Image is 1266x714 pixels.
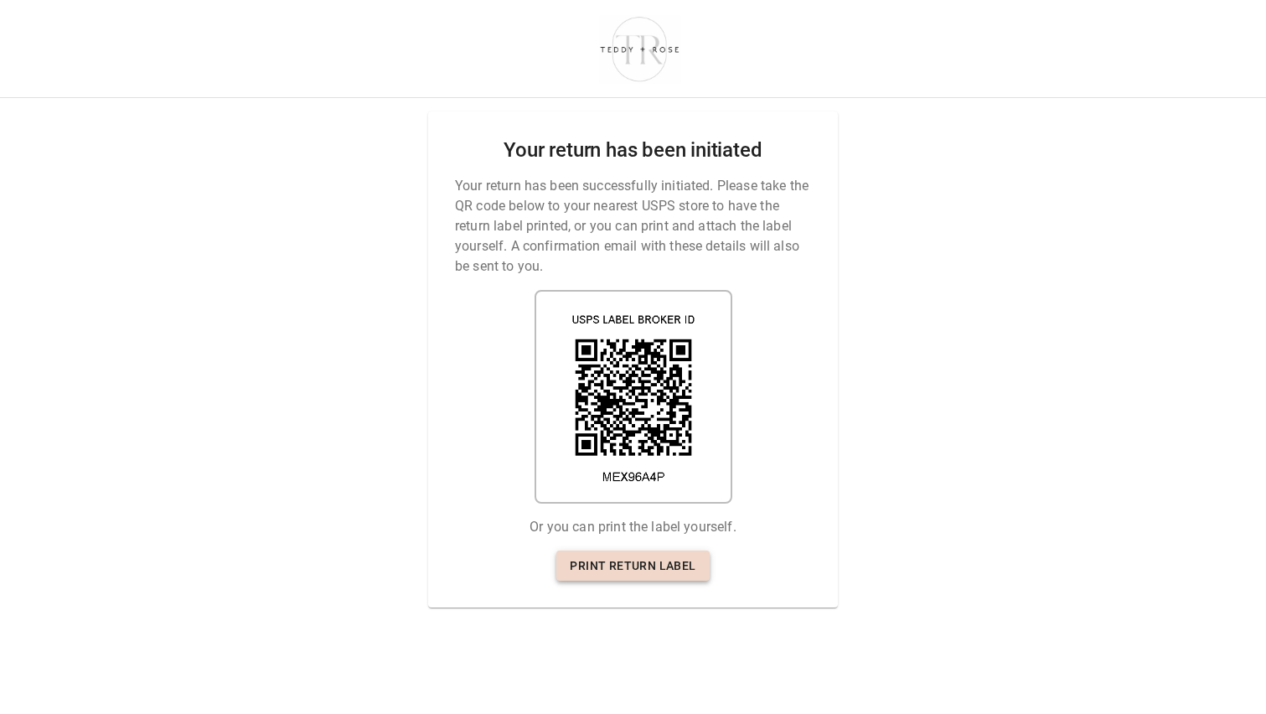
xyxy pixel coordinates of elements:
p: Your return has been successfully initiated. Please take the QR code below to your nearest USPS s... [455,176,811,277]
img: shop-teddyrose.myshopify.com-d93983e8-e25b-478f-b32e-9430bef33fdd [592,13,687,85]
img: shipping label qr code [535,290,732,504]
a: Print return label [556,551,709,582]
p: Or you can print the label yourself. [530,517,736,537]
h2: Your return has been initiated [504,138,762,163]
